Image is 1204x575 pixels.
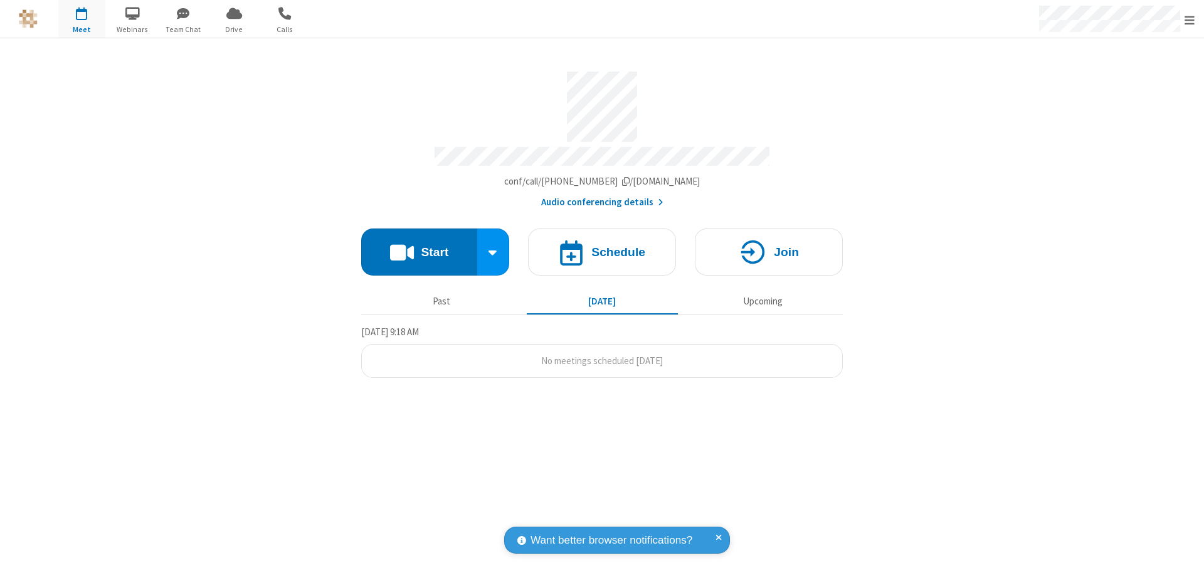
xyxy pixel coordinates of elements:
[361,228,477,276] button: Start
[58,24,105,35] span: Meet
[527,289,678,313] button: [DATE]
[366,289,517,313] button: Past
[687,289,838,313] button: Upcoming
[160,24,207,35] span: Team Chat
[695,228,843,276] button: Join
[361,326,419,338] span: [DATE] 9:18 AM
[531,532,692,549] span: Want better browser notifications?
[211,24,258,35] span: Drive
[477,228,510,276] div: Start conference options
[421,246,448,258] h4: Start
[504,175,700,189] button: Copy my meeting room linkCopy my meeting room link
[19,9,38,28] img: QA Selenium DO NOT DELETE OR CHANGE
[109,24,156,35] span: Webinars
[528,228,676,276] button: Schedule
[361,62,843,210] section: Account details
[591,246,645,258] h4: Schedule
[504,175,700,187] span: Copy my meeting room link
[261,24,309,35] span: Calls
[541,195,663,210] button: Audio conferencing details
[541,355,663,367] span: No meetings scheduled [DATE]
[361,325,843,379] section: Today's Meetings
[774,246,799,258] h4: Join
[1173,542,1195,566] iframe: Chat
